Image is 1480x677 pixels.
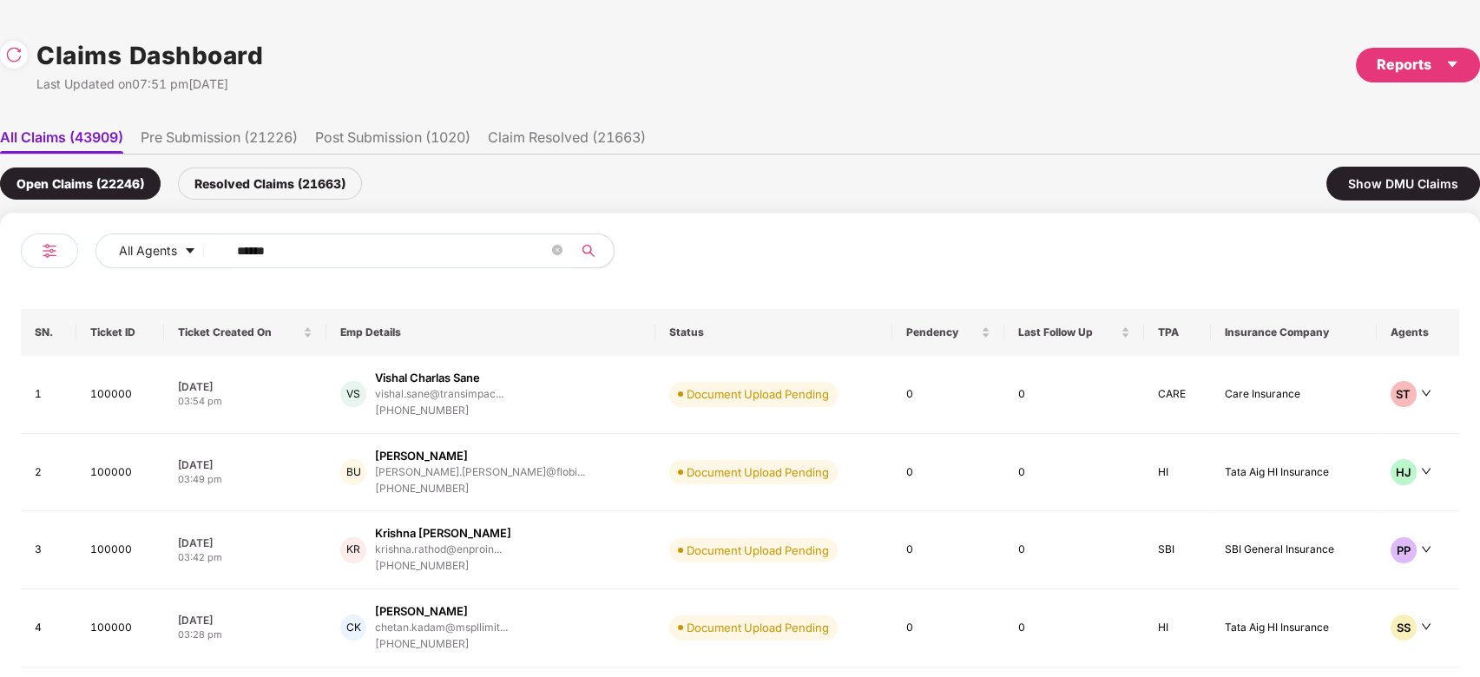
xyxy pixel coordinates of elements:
[1211,511,1377,589] td: SBI General Insurance
[1421,388,1431,398] span: down
[375,403,503,419] div: [PHONE_NUMBER]
[375,481,585,497] div: [PHONE_NUMBER]
[571,244,605,258] span: search
[326,309,655,356] th: Emp Details
[375,525,511,542] div: Krishna [PERSON_NAME]
[1445,57,1459,71] span: caret-down
[1377,54,1459,76] div: Reports
[340,459,366,485] div: BU
[76,589,164,667] td: 100000
[178,457,312,472] div: [DATE]
[1004,511,1144,589] td: 0
[21,309,76,356] th: SN.
[1391,459,1417,485] div: HJ
[1004,356,1144,434] td: 0
[687,542,829,559] div: Document Upload Pending
[76,356,164,434] td: 100000
[1391,381,1417,407] div: ST
[1004,309,1144,356] th: Last Follow Up
[552,243,562,260] span: close-circle
[178,472,312,487] div: 03:49 pm
[21,511,76,589] td: 3
[178,325,299,339] span: Ticket Created On
[141,128,298,154] li: Pre Submission (21226)
[1004,434,1144,512] td: 0
[375,558,511,575] div: [PHONE_NUMBER]
[1391,537,1417,563] div: PP
[1377,309,1459,356] th: Agents
[1421,621,1431,632] span: down
[1144,309,1211,356] th: TPA
[340,381,366,407] div: VS
[906,325,977,339] span: Pendency
[1421,466,1431,477] span: down
[119,241,177,260] span: All Agents
[1144,511,1211,589] td: SBI
[375,543,502,555] div: krishna.rathod@enproin...
[39,240,60,261] img: svg+xml;base64,PHN2ZyB4bWxucz0iaHR0cDovL3d3dy53My5vcmcvMjAwMC9zdmciIHdpZHRoPSIyNCIgaGVpZ2h0PSIyNC...
[5,46,23,63] img: svg+xml;base64,PHN2ZyBpZD0iUmVsb2FkLTMyeDMyIiB4bWxucz0iaHR0cDovL3d3dy53My5vcmcvMjAwMC9zdmciIHdpZH...
[36,36,263,75] h1: Claims Dashboard
[1421,544,1431,555] span: down
[1144,434,1211,512] td: HI
[687,385,829,403] div: Document Upload Pending
[178,550,312,565] div: 03:42 pm
[552,245,562,255] span: close-circle
[1018,325,1117,339] span: Last Follow Up
[655,309,892,356] th: Status
[892,589,1004,667] td: 0
[375,636,508,653] div: [PHONE_NUMBER]
[340,537,366,563] div: KR
[375,388,503,399] div: vishal.sane@transimpac...
[178,536,312,550] div: [DATE]
[1211,434,1377,512] td: Tata Aig HI Insurance
[164,309,326,356] th: Ticket Created On
[892,356,1004,434] td: 0
[21,589,76,667] td: 4
[1144,589,1211,667] td: HI
[1144,356,1211,434] td: CARE
[1211,309,1377,356] th: Insurance Company
[892,511,1004,589] td: 0
[178,628,312,642] div: 03:28 pm
[1211,356,1377,434] td: Care Insurance
[1326,167,1480,200] div: Show DMU Claims
[1004,589,1144,667] td: 0
[1391,615,1417,641] div: SS
[687,619,829,636] div: Document Upload Pending
[571,233,615,268] button: search
[375,370,480,386] div: Vishal Charlas Sane
[375,448,468,464] div: [PERSON_NAME]
[76,309,164,356] th: Ticket ID
[340,615,366,641] div: CK
[687,463,829,481] div: Document Upload Pending
[76,434,164,512] td: 100000
[95,233,234,268] button: All Agentscaret-down
[76,511,164,589] td: 100000
[375,603,468,620] div: [PERSON_NAME]
[375,466,585,477] div: [PERSON_NAME].[PERSON_NAME]@flobi...
[178,379,312,394] div: [DATE]
[178,168,362,200] div: Resolved Claims (21663)
[178,613,312,628] div: [DATE]
[892,309,1004,356] th: Pendency
[488,128,646,154] li: Claim Resolved (21663)
[36,75,263,94] div: Last Updated on 07:51 pm[DATE]
[21,356,76,434] td: 1
[375,621,508,633] div: chetan.kadam@mspllimit...
[892,434,1004,512] td: 0
[184,245,196,259] span: caret-down
[21,434,76,512] td: 2
[315,128,470,154] li: Post Submission (1020)
[178,394,312,409] div: 03:54 pm
[1211,589,1377,667] td: Tata Aig HI Insurance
